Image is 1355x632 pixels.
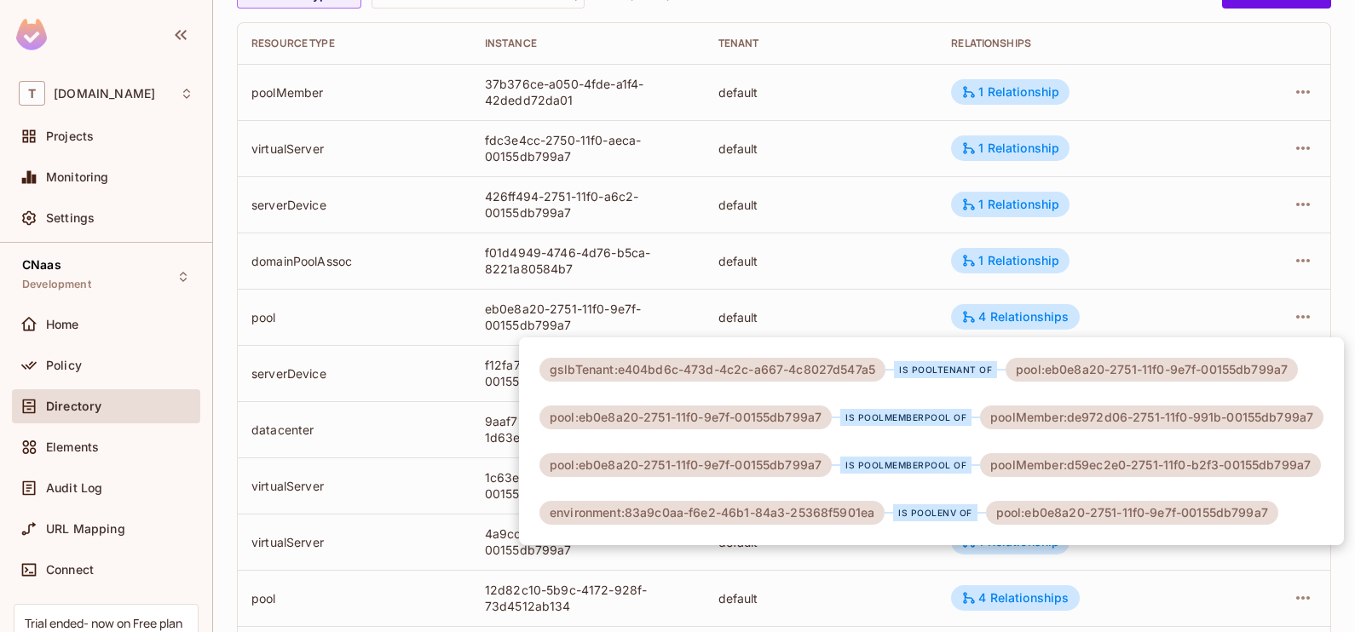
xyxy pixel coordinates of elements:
div: is poolEnv of [893,504,977,521]
div: gslbTenant:e404bd6c-473d-4c2c-a667-4c8027d547a5 [539,358,885,382]
div: pool:eb0e8a20-2751-11f0-9e7f-00155db799a7 [539,453,832,477]
div: pool:eb0e8a20-2751-11f0-9e7f-00155db799a7 [986,501,1278,525]
div: pool:eb0e8a20-2751-11f0-9e7f-00155db799a7 [1006,358,1298,382]
div: poolMember:d59ec2e0-2751-11f0-b2f3-00155db799a7 [980,453,1321,477]
div: environment:83a9c0aa-f6e2-46b1-84a3-25368f5901ea [539,501,885,525]
div: is poolMemberPool of [840,409,972,426]
div: is poolMemberPool of [840,457,972,474]
div: pool:eb0e8a20-2751-11f0-9e7f-00155db799a7 [539,405,832,429]
div: poolMember:de972d06-2751-11f0-991b-00155db799a7 [980,405,1323,429]
div: is poolTenant of [894,361,997,378]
